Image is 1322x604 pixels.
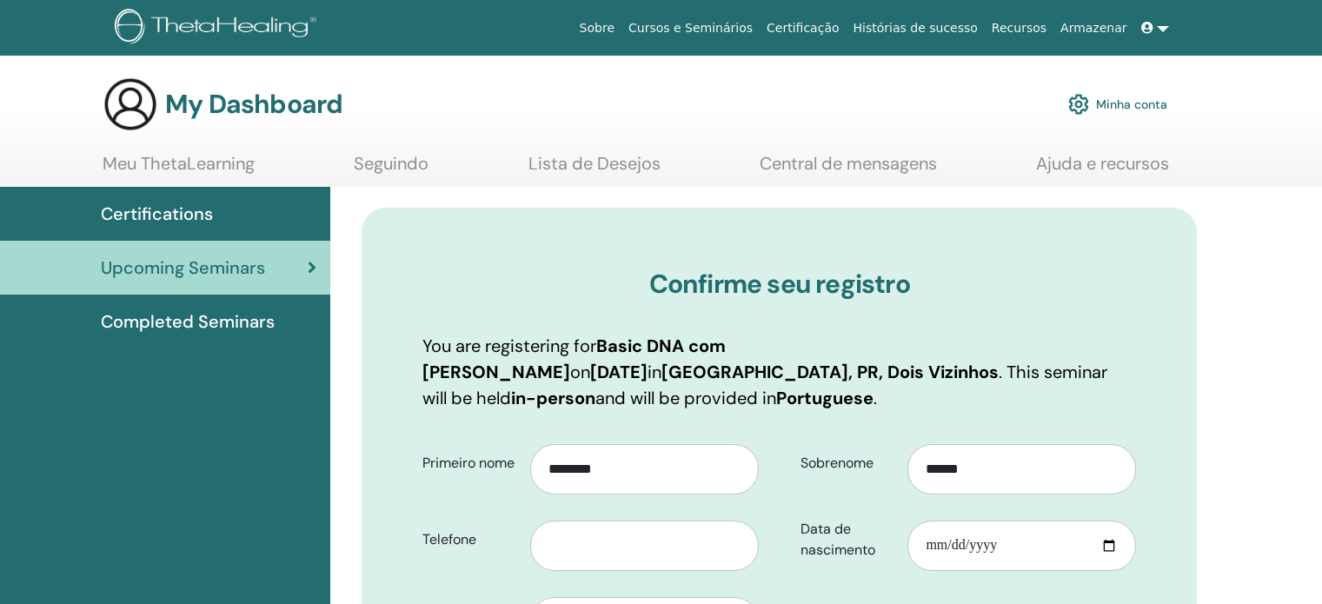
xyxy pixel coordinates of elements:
[165,89,342,120] h3: My Dashboard
[101,309,275,335] span: Completed Seminars
[103,76,158,132] img: generic-user-icon.jpg
[621,12,760,44] a: Cursos e Seminários
[354,153,428,187] a: Seguindo
[511,387,595,409] b: in-person
[787,513,908,567] label: Data de nascimento
[661,361,999,383] b: [GEOGRAPHIC_DATA], PR, Dois Vizinhos
[422,269,1136,300] h3: Confirme seu registro
[103,153,255,187] a: Meu ThetaLearning
[776,387,874,409] b: Portuguese
[101,255,265,281] span: Upcoming Seminars
[422,333,1136,411] p: You are registering for on in . This seminar will be held and will be provided in .
[1053,12,1133,44] a: Armazenar
[409,523,530,556] label: Telefone
[1068,90,1089,119] img: cog.svg
[115,9,322,48] img: logo.png
[409,447,530,480] label: Primeiro nome
[528,153,661,187] a: Lista de Desejos
[573,12,621,44] a: Sobre
[101,201,213,227] span: Certifications
[1068,85,1167,123] a: Minha conta
[1036,153,1169,187] a: Ajuda e recursos
[760,153,937,187] a: Central de mensagens
[985,12,1053,44] a: Recursos
[590,361,648,383] b: [DATE]
[760,12,846,44] a: Certificação
[787,447,908,480] label: Sobrenome
[847,12,985,44] a: Histórias de sucesso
